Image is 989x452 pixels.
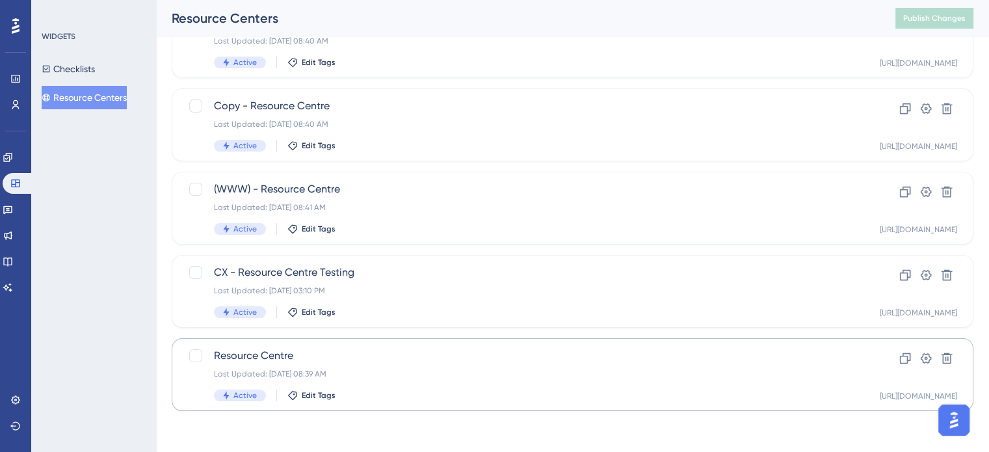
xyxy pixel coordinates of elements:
span: Edit Tags [302,307,336,317]
span: Edit Tags [302,224,336,234]
div: Last Updated: [DATE] 03:10 PM [214,286,827,296]
span: Active [233,140,257,151]
button: Checklists [42,57,95,81]
div: [URL][DOMAIN_NAME] [880,391,957,401]
span: Active [233,57,257,68]
button: Publish Changes [895,8,973,29]
button: Edit Tags [287,307,336,317]
button: Edit Tags [287,224,336,234]
div: WIDGETS [42,31,75,42]
span: Edit Tags [302,140,336,151]
div: [URL][DOMAIN_NAME] [880,141,957,152]
span: Edit Tags [302,390,336,401]
div: Resource Centers [172,9,863,27]
iframe: UserGuiding AI Assistant Launcher [934,401,973,440]
div: Last Updated: [DATE] 08:40 AM [214,119,827,129]
span: Resource Centre [214,348,827,364]
button: Resource Centers [42,86,127,109]
span: Publish Changes [903,13,966,23]
span: Active [233,390,257,401]
span: Edit Tags [302,57,336,68]
div: Last Updated: [DATE] 08:41 AM [214,202,827,213]
button: Edit Tags [287,390,336,401]
div: Last Updated: [DATE] 08:39 AM [214,369,827,379]
span: Copy - Resource Centre [214,98,827,114]
span: Active [233,307,257,317]
div: Last Updated: [DATE] 08:40 AM [214,36,827,46]
span: CX - Resource Centre Testing [214,265,827,280]
button: Edit Tags [287,140,336,151]
div: [URL][DOMAIN_NAME] [880,308,957,318]
div: [URL][DOMAIN_NAME] [880,58,957,68]
span: Active [233,224,257,234]
button: Edit Tags [287,57,336,68]
div: [URL][DOMAIN_NAME] [880,224,957,235]
span: (WWW) - Resource Centre [214,181,827,197]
